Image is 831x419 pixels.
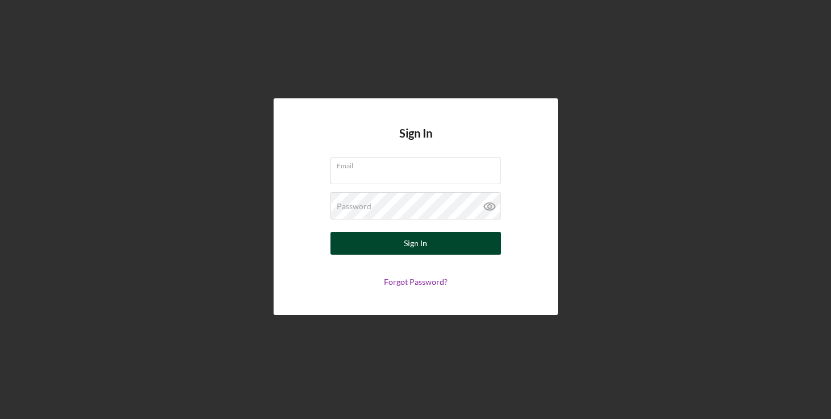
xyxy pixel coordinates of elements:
label: Email [337,157,501,170]
h4: Sign In [399,127,432,157]
label: Password [337,202,371,211]
a: Forgot Password? [384,277,448,287]
div: Sign In [404,232,427,255]
button: Sign In [330,232,501,255]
